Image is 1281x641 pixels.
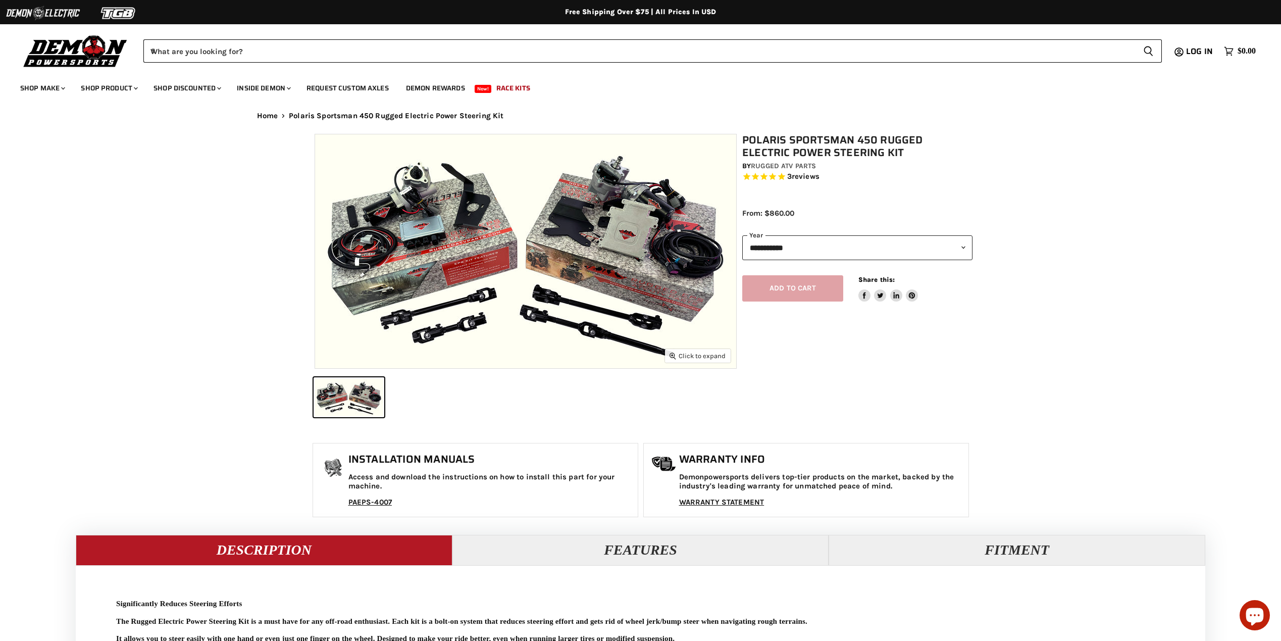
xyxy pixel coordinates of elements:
a: Shop Discounted [146,78,227,98]
button: Search [1135,39,1162,63]
img: TGB Logo 2 [81,4,157,23]
a: $0.00 [1219,44,1261,59]
span: Log in [1186,45,1213,58]
button: Fitment [829,535,1205,565]
form: Product [143,39,1162,63]
h1: Polaris Sportsman 450 Rugged Electric Power Steering Kit [742,134,972,159]
button: Click to expand [665,349,731,363]
a: Shop Make [13,78,71,98]
span: reviews [792,172,819,181]
span: Rated 5.0 out of 5 stars 3 reviews [742,172,972,182]
img: IMAGE [315,134,736,368]
a: Inside Demon [229,78,297,98]
span: Share this: [858,276,895,283]
a: Home [257,112,278,120]
span: 3 reviews [787,172,819,181]
a: Log in [1182,47,1219,56]
h1: Warranty Info [679,454,963,466]
a: Demon Rewards [398,78,473,98]
nav: Breadcrumbs [237,112,1045,120]
h1: Installation Manuals [348,454,633,466]
a: Request Custom Axles [299,78,396,98]
inbox-online-store-chat: Shopify online store chat [1237,600,1273,633]
aside: Share this: [858,275,918,302]
span: Polaris Sportsman 450 Rugged Electric Power Steering Kit [289,112,503,120]
span: $0.00 [1238,46,1256,56]
span: Click to expand [670,352,726,360]
button: IMAGE thumbnail [314,377,384,417]
a: WARRANTY STATEMENT [679,498,764,507]
img: Demon Powersports [20,33,131,69]
div: by [742,161,972,172]
input: When autocomplete results are available use up and down arrows to review and enter to select [143,39,1135,63]
a: Race Kits [489,78,538,98]
button: Description [76,535,452,565]
img: Demon Electric Logo 2 [5,4,81,23]
p: Demonpowersports delivers top-tier products on the market, backed by the industry's leading warra... [679,473,963,490]
a: Shop Product [73,78,144,98]
p: Access and download the instructions on how to install this part for your machine. [348,473,633,490]
img: install_manual-icon.png [321,456,346,481]
ul: Main menu [13,74,1253,98]
select: year [742,235,972,260]
span: From: $860.00 [742,209,794,218]
a: PAEPS-4007 [348,498,392,507]
img: warranty-icon.png [651,456,677,472]
div: Free Shipping Over $75 | All Prices In USD [237,8,1045,17]
span: New! [475,85,492,93]
button: Features [452,535,829,565]
a: Rugged ATV Parts [751,162,816,170]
